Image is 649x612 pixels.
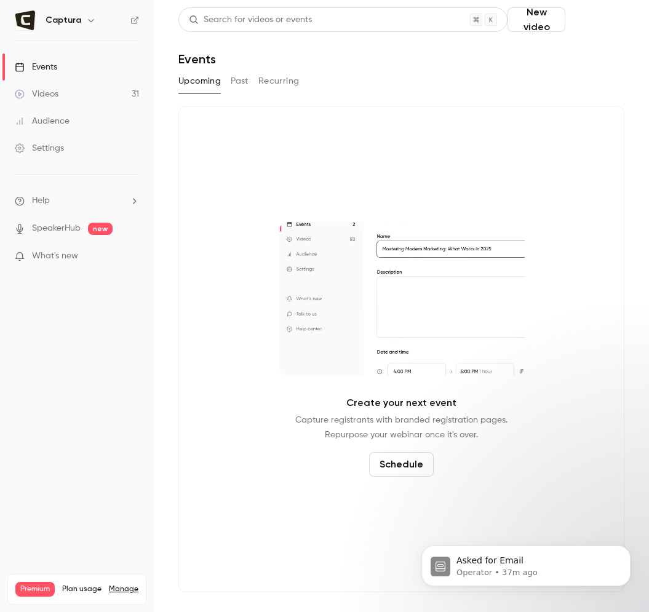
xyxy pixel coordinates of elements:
div: Settings [15,142,64,154]
span: Plan usage [62,584,102,594]
button: Schedule [570,7,624,32]
button: Past [231,71,249,91]
h1: Events [178,52,216,66]
button: New video [508,7,565,32]
div: Audience [15,115,70,127]
div: Search for videos or events [189,14,312,26]
h6: Captura [46,14,81,26]
iframe: Intercom notifications message [403,520,649,606]
button: Schedule [369,452,434,477]
span: Help [32,194,50,207]
iframe: Noticeable Trigger [124,251,139,262]
button: Upcoming [178,71,221,91]
a: SpeakerHub [32,222,81,235]
button: Recurring [258,71,300,91]
a: Manage [109,584,138,594]
img: Captura [15,10,35,30]
div: Videos [15,88,58,100]
span: What's new [32,250,78,263]
div: Events [15,61,57,73]
span: Premium [15,582,55,597]
p: Create your next event [346,395,456,410]
p: Capture registrants with branded registration pages. Repurpose your webinar once it's over. [295,413,508,442]
li: help-dropdown-opener [15,194,139,207]
span: new [88,223,113,235]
